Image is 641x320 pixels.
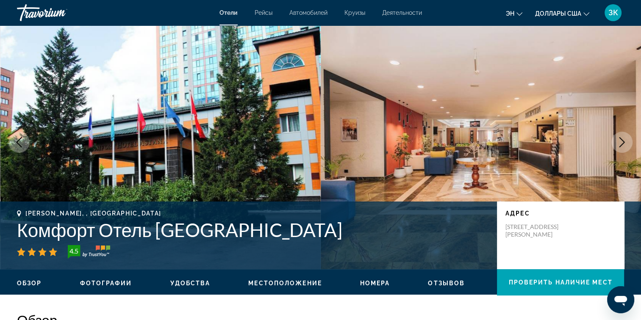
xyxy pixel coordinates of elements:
img: trustyou-badge-hor.svg [68,245,110,259]
button: Изменение языка [506,7,522,19]
button: Отзывов [428,279,465,287]
button: Фотографии [80,279,132,287]
span: Проверить Наличие мест [508,279,612,286]
a: Деятельности [382,9,422,16]
span: Доллары США [535,10,581,17]
iframe: Button to launch messaging window [607,286,634,313]
span: Номера [360,280,390,287]
button: Проверить Наличие мест [497,269,624,295]
button: Пользовательское меню [602,4,624,22]
a: Автомобилей [289,9,327,16]
h1: Комфорт Отель [GEOGRAPHIC_DATA] [17,219,488,241]
button: Местоположение [248,279,322,287]
a: Отели [219,9,238,16]
a: Рейсы [255,9,272,16]
button: Удобства [170,279,211,287]
button: Изменить валюту [535,7,589,19]
button: Номера [360,279,390,287]
span: Отзывов [428,280,465,287]
span: Обзор [17,280,42,287]
div: 4.5 [65,246,82,256]
span: Местоположение [248,280,322,287]
span: ЗК [608,8,618,17]
span: Фотографии [80,280,132,287]
button: Предыдущее изображение [8,132,30,153]
a: Травориум [17,2,102,24]
p: Адрес [505,210,616,217]
a: Круизы [344,9,365,16]
p: [STREET_ADDRESS][PERSON_NAME] [505,223,573,238]
button: Следующее изображение [611,132,633,153]
span: Удобства [170,280,211,287]
span: [PERSON_NAME], , [GEOGRAPHIC_DATA] [25,210,161,217]
span: эн [506,10,514,17]
button: Обзор [17,279,42,287]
